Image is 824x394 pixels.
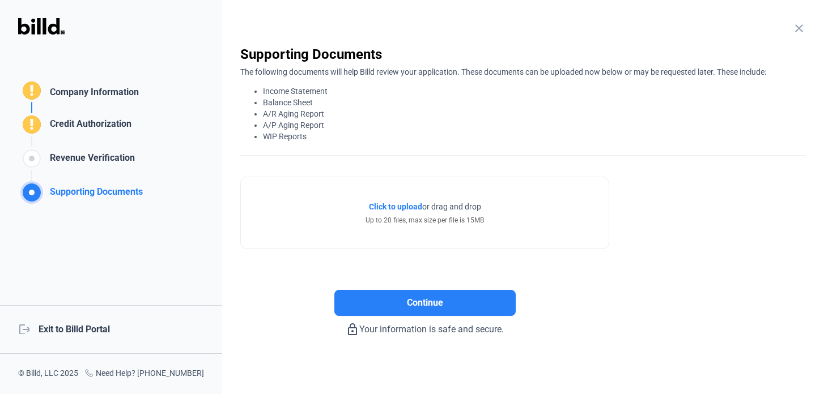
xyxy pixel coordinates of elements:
button: Continue [334,290,516,316]
img: Billd Logo [18,18,65,35]
span: Click to upload [369,202,422,211]
li: A/R Aging Report [263,108,806,119]
div: Revenue Verification [45,151,135,170]
span: or drag and drop [422,201,481,212]
li: Balance Sheet [263,97,806,108]
div: Credit Authorization [45,117,131,136]
li: Income Statement [263,85,806,97]
div: Supporting Documents [45,185,143,204]
mat-icon: logout [18,323,29,334]
li: A/P Aging Report [263,119,806,131]
div: © Billd, LLC 2025 [18,367,78,380]
div: Company Information [45,85,139,102]
span: Continue [407,296,443,310]
div: Your information is safe and secure. [240,316,609,336]
div: The following documents will help Billd review your application. These documents can be uploaded ... [240,63,806,142]
div: Up to 20 files, max size per file is 15MB [366,215,484,225]
div: Supporting Documents [240,45,806,63]
mat-icon: close [792,22,806,35]
li: WIP Reports [263,131,806,142]
div: Need Help? [PHONE_NUMBER] [84,367,204,380]
mat-icon: lock_outline [346,323,359,336]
